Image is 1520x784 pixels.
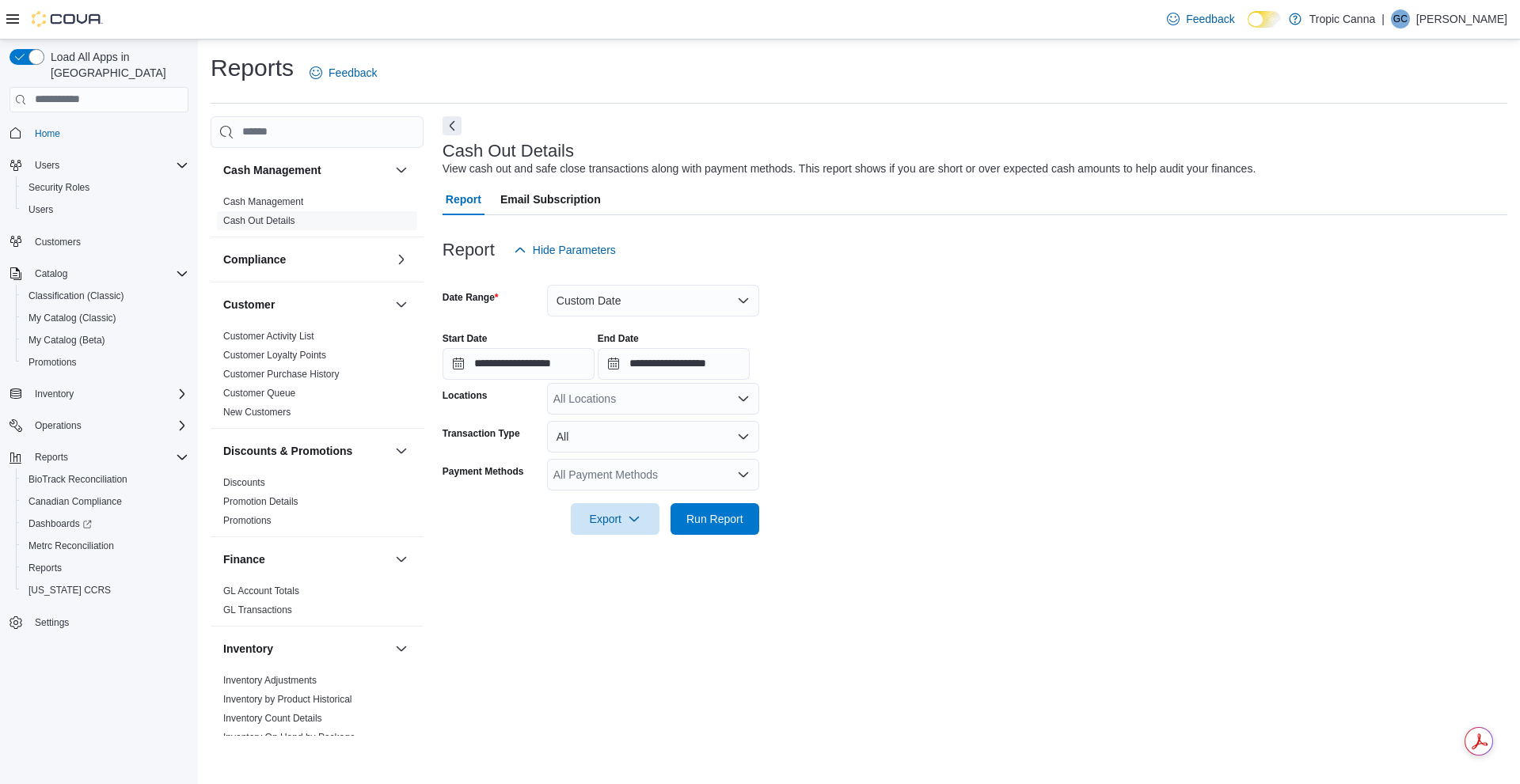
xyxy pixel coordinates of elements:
a: Promotions [22,353,83,372]
span: Inventory On Hand by Package [223,731,355,744]
span: Classification (Classic) [28,290,124,302]
label: Payment Methods [443,465,524,478]
span: Feedback [329,65,377,81]
button: Finance [223,551,389,567]
button: My Catalog (Beta) [16,329,195,351]
span: Home [35,127,60,140]
span: Customer Queue [223,387,295,400]
span: Metrc Reconciliation [28,540,114,552]
span: Promotions [223,514,272,527]
span: Promotion Details [223,495,298,508]
span: GL Transactions [223,604,292,616]
a: Customer Queue [223,388,295,399]
span: Canadian Compliance [28,495,122,508]
img: Cova [32,11,103,27]
a: Metrc Reconciliation [22,536,120,555]
span: Customer Purchase History [223,368,340,381]
span: Report [446,184,481,215]
button: Inventory [392,639,411,658]
a: Customer Purchase History [223,369,340,380]
button: Cash Management [392,161,411,180]
span: Home [28,123,188,143]
label: Locations [443,389,488,402]
button: Next [443,116,462,135]
button: [US_STATE] CCRS [16,579,195,601]
button: Inventory [28,384,80,403]
a: Customer Activity List [223,331,314,342]
button: Open list of options [737,392,750,405]
a: Security Roles [22,178,96,197]
input: Press the down key to open a popover containing a calendar. [598,348,750,380]
a: Dashboards [22,514,98,533]
button: Users [16,199,195,221]
span: Canadian Compliance [22,492,188,511]
span: Reports [22,559,188,578]
span: Users [28,203,53,216]
button: Customer [223,297,389,312]
span: Dark Mode [1248,28,1248,28]
label: End Date [598,332,639,345]
input: Press the down key to open a popover containing a calendar. [443,348,595,380]
button: Classification (Classic) [16,285,195,307]
span: New Customers [223,406,291,419]
a: Customer Loyalty Points [223,350,326,361]
a: GL Transactions [223,604,292,615]
button: Finance [392,550,411,569]
span: Catalog [28,264,188,283]
h1: Reports [211,52,294,84]
span: Washington CCRS [22,581,188,600]
span: Security Roles [28,181,89,194]
span: Reports [28,448,188,467]
nav: Complex example [9,116,188,676]
span: My Catalog (Beta) [28,334,105,347]
span: Export [580,503,650,535]
button: Catalog [3,263,195,285]
span: Run Report [686,511,743,527]
span: BioTrack Reconciliation [22,470,188,489]
span: Customers [35,236,81,248]
span: Classification (Classic) [22,286,188,305]
span: Reports [28,562,62,574]
div: Cash Management [211,192,424,237]
button: Catalog [28,264,74,283]
button: Users [3,154,195,176]
span: Settings [35,616,69,629]
span: Inventory Adjustments [223,674,317,687]
span: Cash Out Details [223,214,295,227]
button: Canadian Compliance [16,490,195,513]
button: Operations [28,416,88,435]
input: Dark Mode [1248,11,1281,28]
a: My Catalog (Classic) [22,309,123,328]
a: Canadian Compliance [22,492,128,511]
a: GL Account Totals [223,585,299,597]
a: Feedback [303,57,383,89]
button: Customer [392,295,411,314]
p: Tropic Canna [1309,9,1376,28]
a: Inventory Count Details [223,713,322,724]
h3: Cash Management [223,162,321,178]
button: Run Report [671,503,759,535]
p: [PERSON_NAME] [1416,9,1507,28]
button: Operations [3,415,195,437]
a: Classification (Classic) [22,286,131,305]
span: Load All Apps in [GEOGRAPHIC_DATA] [44,49,188,81]
span: Inventory [35,388,74,400]
span: Customer Activity List [223,330,314,343]
button: Discounts & Promotions [223,443,389,459]
span: Promotions [28,356,77,369]
span: Feedback [1186,11,1234,27]
span: Dashboards [28,517,92,530]
label: Transaction Type [443,427,520,440]
span: Catalog [35,267,67,280]
span: Metrc Reconciliation [22,536,188,555]
span: Promotions [22,353,188,372]
span: Cash Management [223,195,303,208]
a: Promotion Details [223,496,298,507]
a: Users [22,200,59,219]
button: My Catalog (Classic) [16,307,195,329]
p: | [1381,9,1385,28]
a: Promotions [223,515,272,526]
span: Settings [28,612,188,632]
span: GL Account Totals [223,585,299,597]
div: Finance [211,581,424,626]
